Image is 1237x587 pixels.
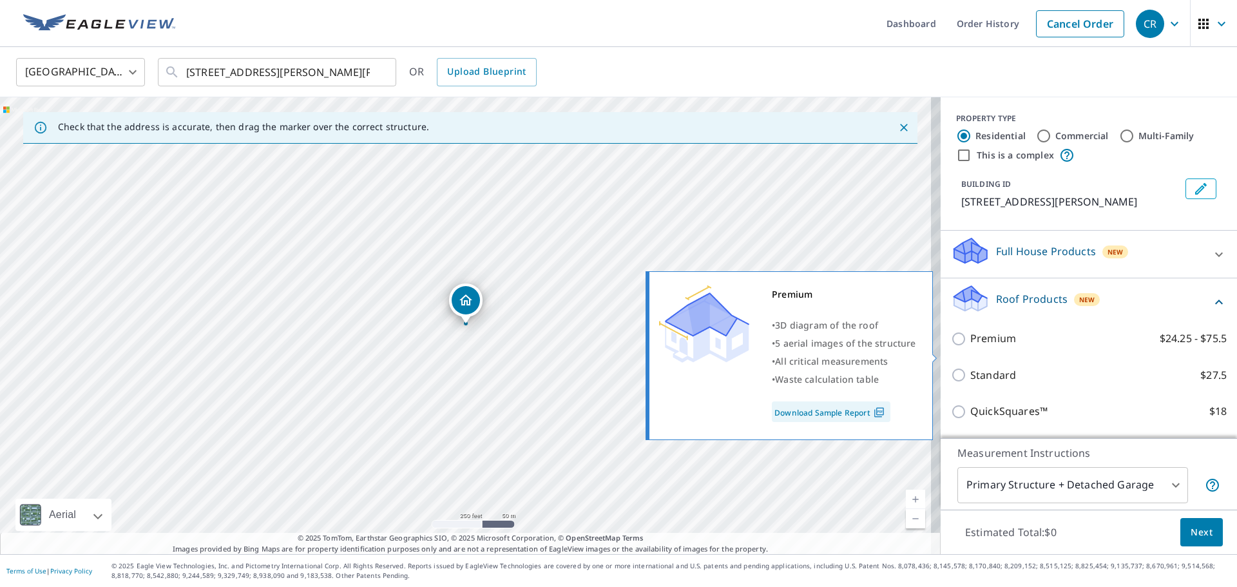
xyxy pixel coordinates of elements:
div: Aerial [15,499,111,531]
p: Premium [970,331,1016,347]
img: Pdf Icon [870,407,888,418]
div: [GEOGRAPHIC_DATA] [16,54,145,90]
button: Edit building 1 [1185,178,1216,199]
span: 5 aerial images of the structure [775,337,916,349]
span: All critical measurements [775,355,888,367]
div: Dropped pin, building 1, Residential property, 1543 Lilburn Stone Mountain Rd Stone Mountain, GA ... [449,284,483,323]
a: Terms of Use [6,566,46,575]
div: Roof ProductsNew [951,284,1227,320]
p: Standard [970,367,1016,383]
button: Next [1180,518,1223,547]
div: CR [1136,10,1164,38]
input: Search by address or latitude-longitude [186,54,370,90]
span: 3D diagram of the roof [775,319,878,331]
span: © 2025 TomTom, Earthstar Geographics SIO, © 2025 Microsoft Corporation, © [298,533,644,544]
div: • [772,352,916,370]
a: Privacy Policy [50,566,92,575]
p: Measurement Instructions [957,445,1220,461]
p: [STREET_ADDRESS][PERSON_NAME] [961,194,1180,209]
img: EV Logo [23,14,175,34]
p: $24.25 - $75.5 [1160,331,1227,347]
div: Full House ProductsNew [951,236,1227,273]
div: PROPERTY TYPE [956,113,1222,124]
a: Download Sample Report [772,401,890,422]
button: Close [896,119,912,136]
p: $18 [1209,403,1227,419]
span: Upload Blueprint [447,64,526,80]
label: Residential [975,130,1026,142]
p: Roof Products [996,291,1068,307]
span: Next [1191,524,1213,541]
label: Commercial [1055,130,1109,142]
a: OpenStreetMap [566,533,620,543]
a: Terms [622,533,644,543]
p: Check that the address is accurate, then drag the marker over the correct structure. [58,121,429,133]
a: Cancel Order [1036,10,1124,37]
div: OR [409,58,537,86]
div: • [772,316,916,334]
div: Aerial [45,499,80,531]
a: Current Level 17, Zoom In [906,490,925,509]
span: New [1108,247,1124,257]
a: Upload Blueprint [437,58,536,86]
div: Premium [772,285,916,303]
label: Multi-Family [1138,130,1194,142]
div: • [772,370,916,389]
label: This is a complex [977,149,1054,162]
span: Your report will include the primary structure and a detached garage if one exists. [1205,477,1220,493]
div: Primary Structure + Detached Garage [957,467,1188,503]
p: $27.5 [1200,367,1227,383]
a: Current Level 17, Zoom Out [906,509,925,528]
p: © 2025 Eagle View Technologies, Inc. and Pictometry International Corp. All Rights Reserved. Repo... [111,561,1231,581]
p: BUILDING ID [961,178,1011,189]
span: New [1079,294,1095,305]
p: Estimated Total: $0 [955,518,1067,546]
p: | [6,567,92,575]
span: Waste calculation table [775,373,879,385]
img: Premium [659,285,749,363]
p: QuickSquares™ [970,403,1048,419]
div: • [772,334,916,352]
p: Full House Products [996,244,1096,259]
